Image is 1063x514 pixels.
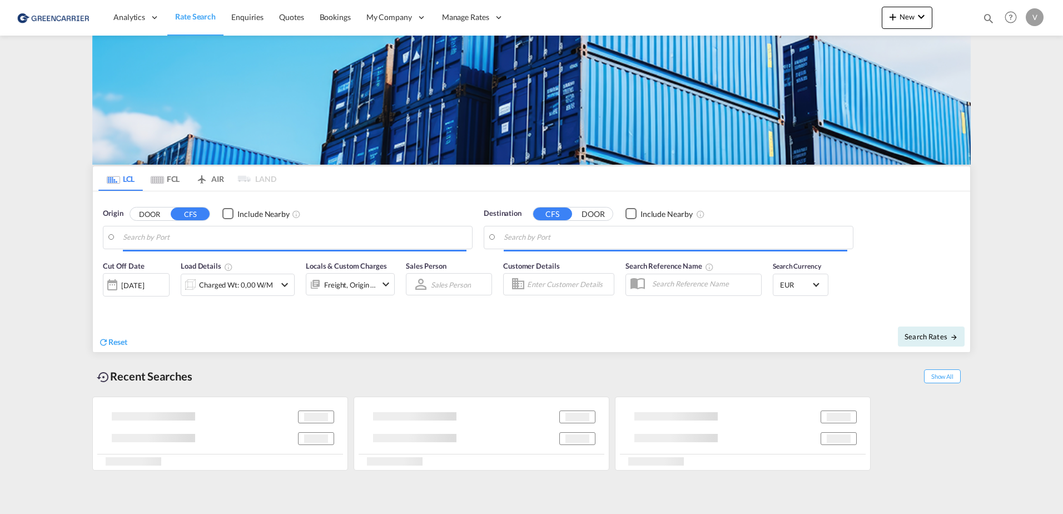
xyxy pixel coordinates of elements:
[123,229,466,246] input: Search by Port
[98,337,127,349] div: icon-refreshReset
[640,209,693,220] div: Include Nearby
[175,12,216,21] span: Rate Search
[379,278,393,291] md-icon: icon-chevron-down
[950,333,958,341] md-icon: icon-arrow-right
[292,210,301,219] md-icon: Unchecked: Ignores neighbouring ports when fetching rates.Checked : Includes neighbouring ports w...
[103,261,145,270] span: Cut Off Date
[533,207,572,220] button: CFS
[696,210,705,219] md-icon: Unchecked: Ignores neighbouring ports when fetching rates.Checked : Includes neighbouring ports w...
[898,327,965,347] button: Search Ratesicon-arrow-right
[574,207,613,220] button: DOOR
[130,207,169,220] button: DOOR
[780,280,811,290] span: EUR
[1026,8,1044,26] div: V
[625,261,714,270] span: Search Reference Name
[773,262,821,270] span: Search Currency
[187,166,232,191] md-tab-item: AIR
[306,261,387,270] span: Locals & Custom Charges
[366,12,412,23] span: My Company
[647,275,761,292] input: Search Reference Name
[98,337,108,347] md-icon: icon-refresh
[1001,8,1026,28] div: Help
[905,332,958,341] span: Search Rates
[103,295,111,310] md-datepicker: Select
[231,12,264,22] span: Enquiries
[195,172,208,181] md-icon: icon-airplane
[924,369,961,383] span: Show All
[504,229,847,246] input: Search by Port
[93,191,970,352] div: Origin DOOR CFS Checkbox No InkUnchecked: Ignores neighbouring ports when fetching rates.Checked ...
[199,277,273,293] div: Charged Wt: 0,00 W/M
[406,261,446,270] span: Sales Person
[625,208,693,220] md-checkbox: Checkbox No Ink
[278,278,291,291] md-icon: icon-chevron-down
[103,208,123,219] span: Origin
[982,12,995,24] md-icon: icon-magnify
[181,261,233,270] span: Load Details
[886,10,900,23] md-icon: icon-plus 400-fg
[92,36,971,165] img: GreenCarrierFCL_LCL.png
[442,12,489,23] span: Manage Rates
[430,276,472,293] md-select: Sales Person
[705,263,714,271] md-icon: Your search will be saved by the below given name
[982,12,995,29] div: icon-magnify
[886,12,928,21] span: New
[108,337,127,347] span: Reset
[324,277,376,293] div: Freight Origin Destination
[237,209,290,220] div: Include Nearby
[484,208,521,219] span: Destination
[113,12,145,23] span: Analytics
[306,273,395,295] div: Freight Origin Destinationicon-chevron-down
[779,276,822,293] md-select: Select Currency: € EUREuro
[98,166,276,191] md-pagination-wrapper: Use the left and right arrow keys to navigate between tabs
[1001,8,1020,27] span: Help
[527,276,610,293] input: Enter Customer Details
[171,207,210,220] button: CFS
[121,280,144,290] div: [DATE]
[503,261,559,270] span: Customer Details
[915,10,928,23] md-icon: icon-chevron-down
[222,208,290,220] md-checkbox: Checkbox No Ink
[320,12,351,22] span: Bookings
[103,273,170,296] div: [DATE]
[17,5,92,30] img: 1378a7308afe11ef83610d9e779c6b34.png
[92,364,197,389] div: Recent Searches
[279,12,304,22] span: Quotes
[98,166,143,191] md-tab-item: LCL
[97,370,110,384] md-icon: icon-backup-restore
[143,166,187,191] md-tab-item: FCL
[882,7,932,29] button: icon-plus 400-fgNewicon-chevron-down
[181,274,295,296] div: Charged Wt: 0,00 W/Micon-chevron-down
[224,263,233,271] md-icon: Chargeable Weight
